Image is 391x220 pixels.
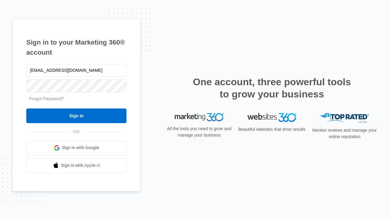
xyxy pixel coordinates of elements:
[29,96,64,101] a: Forgot Password?
[61,162,100,169] span: Sign in with Apple Id
[320,113,369,123] img: Top Rated Local
[247,113,296,122] img: Websites 360
[62,145,99,151] span: Sign in with Google
[310,127,379,140] p: Monitor reviews and manage your online reputation
[69,129,84,135] span: OR
[165,126,233,138] p: All the tools you need to grow and manage your business
[26,108,126,123] input: Sign In
[191,76,353,100] h2: One account, three powerful tools to grow your business
[26,141,126,155] a: Sign in with Google
[238,126,306,133] p: Beautiful websites that drive results
[26,37,126,57] h1: Sign in to your Marketing 360® account
[26,158,126,173] a: Sign in with Apple Id
[26,64,126,77] input: Email
[175,113,224,122] img: Marketing 360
